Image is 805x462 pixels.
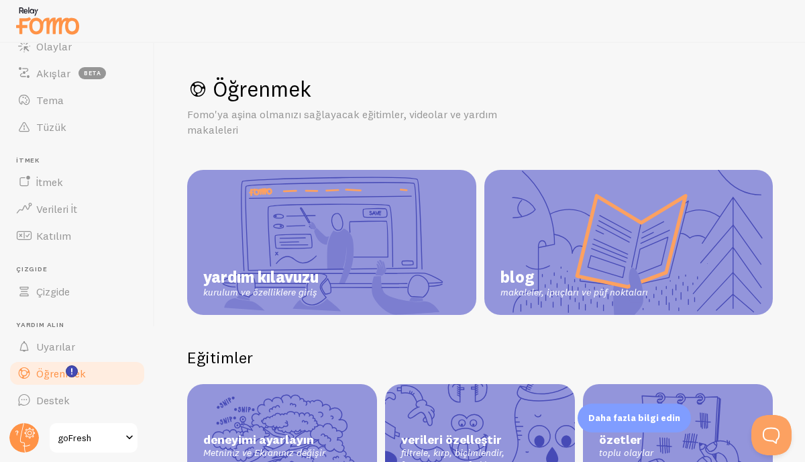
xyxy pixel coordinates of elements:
font: makaleler, ipuçları ve püf noktaları [500,286,648,298]
a: goFresh [48,422,139,454]
font: Olaylar [36,40,72,53]
a: Olaylar [8,33,146,60]
font: Akışlar [36,66,70,80]
a: Tüzük [8,113,146,140]
font: Destek [36,394,70,407]
font: Yardım Alın [16,320,64,329]
font: Çizgide [36,285,70,298]
font: blog [500,267,535,287]
font: verileri özelleştir [401,432,502,447]
font: İtmek [16,156,40,165]
font: toplu olaylar [599,447,653,459]
font: kurulum ve özelliklere giriş [203,286,317,298]
font: Katılım [36,229,71,242]
a: blog makaleler, ipuçları ve püf noktaları [484,170,773,315]
font: beta [84,69,101,77]
font: Fomo'ya aşina olmanızı sağlayacak eğitimler, videolar ve yardım makaleleri [187,107,497,136]
font: Çizgide [16,265,48,273]
font: İtmek [36,175,63,189]
font: deneyimi ayarlayın [203,432,314,447]
a: Verileri İt [8,195,146,222]
a: Uyarılar [8,333,146,360]
font: Metniniz ve Ekranınız değişir [203,447,325,459]
font: Uyarılar [36,340,75,353]
font: Öğrenmek [213,76,311,102]
img: fomo-relay-logo-orange.svg [14,3,81,38]
font: Verileri İt [36,202,77,216]
iframe: Help Scout Beacon - Açık [751,415,792,455]
a: Destek [8,387,146,414]
a: yardım kılavuzu kurulum ve özelliklere giriş [187,170,476,315]
font: Daha fazla bilgi edin [588,412,680,423]
div: Daha fazla bilgi edin [578,404,691,432]
font: Tüzük [36,120,66,134]
a: Öğrenmek [8,360,146,387]
a: Çizgide [8,278,146,305]
a: Akışlar beta [8,60,146,87]
font: Öğrenmek [36,367,86,380]
font: özetler [599,432,642,447]
a: Katılım [8,222,146,249]
a: İtmek [8,169,146,195]
font: goFresh [58,432,91,444]
font: Tema [36,93,64,107]
font: Eğitimler [187,347,253,367]
a: Tema [8,87,146,113]
font: yardım kılavuzu [203,267,319,287]
svg: <p>Yeni Özellik Eğitimlerini İzleyin!</p> [66,365,78,377]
